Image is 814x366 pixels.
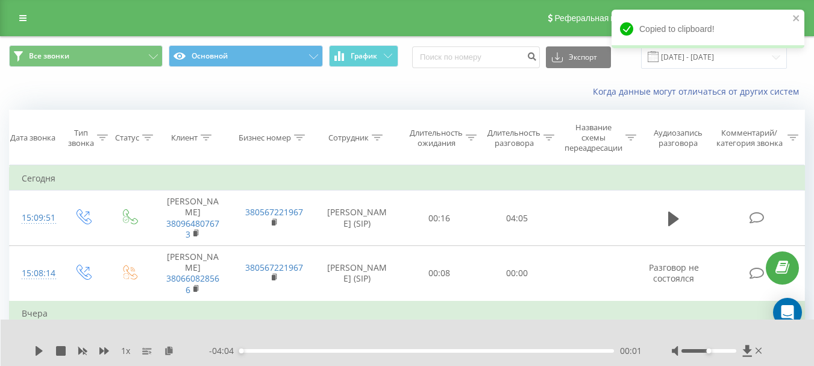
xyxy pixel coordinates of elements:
button: Основной [169,45,322,67]
span: Все звонки [29,51,69,61]
div: Open Intercom Messenger [773,298,802,327]
div: Клиент [171,133,198,143]
input: Поиск по номеру [412,46,540,68]
button: График [329,45,398,67]
td: 04:05 [478,191,556,246]
span: 00:01 [620,345,642,357]
td: [PERSON_NAME] (SIP) [314,191,401,246]
div: Copied to clipboard! [612,10,804,48]
td: 00:16 [401,191,478,246]
div: Тип звонка [68,128,94,148]
span: Разговор не состоялся [649,262,699,284]
a: 380964807673 [166,218,219,240]
div: Сотрудник [328,133,369,143]
span: 1 x [121,345,130,357]
span: График [351,52,377,60]
td: Сегодня [10,166,805,191]
div: Статус [115,133,139,143]
div: Бизнес номер [239,133,291,143]
div: Комментарий/категория звонка [714,128,784,148]
span: Реферальная программа [554,13,653,23]
td: [PERSON_NAME] [152,246,233,301]
td: Вчера [10,301,805,326]
div: Аудиозапись разговора [648,128,709,148]
div: Название схемы переадресации [565,122,622,153]
a: 380660828566 [166,273,219,295]
div: Accessibility label [706,349,711,353]
div: 15:09:51 [22,206,47,230]
button: close [792,13,801,25]
a: 380567221967 [245,206,303,218]
a: 380567221967 [245,262,303,273]
td: 00:08 [401,246,478,301]
div: Дата звонка [10,133,55,143]
button: Экспорт [546,46,611,68]
td: [PERSON_NAME] (SIP) [314,246,401,301]
div: Длительность разговора [487,128,540,148]
div: Accessibility label [239,349,244,353]
td: [PERSON_NAME] [152,191,233,246]
td: 00:00 [478,246,556,301]
span: - 04:04 [209,345,240,357]
a: Когда данные могут отличаться от других систем [593,86,805,97]
button: Все звонки [9,45,163,67]
div: 15:08:14 [22,262,47,285]
div: Длительность ожидания [410,128,463,148]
